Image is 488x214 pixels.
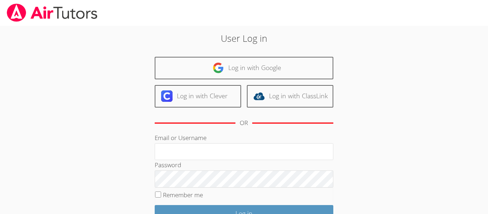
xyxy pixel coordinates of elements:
a: Log in with Clever [155,85,241,108]
a: Log in with Google [155,57,333,79]
div: OR [240,118,248,128]
h2: User Log in [112,31,376,45]
img: google-logo-50288ca7cdecda66e5e0955fdab243c47b7ad437acaf1139b6f446037453330a.svg [213,62,224,74]
img: airtutors_banner-c4298cdbf04f3fff15de1276eac7730deb9818008684d7c2e4769d2f7ddbe033.png [6,4,98,22]
img: clever-logo-6eab21bc6e7a338710f1a6ff85c0baf02591cd810cc4098c63d3a4b26e2feb20.svg [161,90,173,102]
a: Log in with ClassLink [247,85,333,108]
label: Password [155,161,181,169]
label: Email or Username [155,134,206,142]
label: Remember me [163,191,203,199]
img: classlink-logo-d6bb404cc1216ec64c9a2012d9dc4662098be43eaf13dc465df04b49fa7ab582.svg [253,90,265,102]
